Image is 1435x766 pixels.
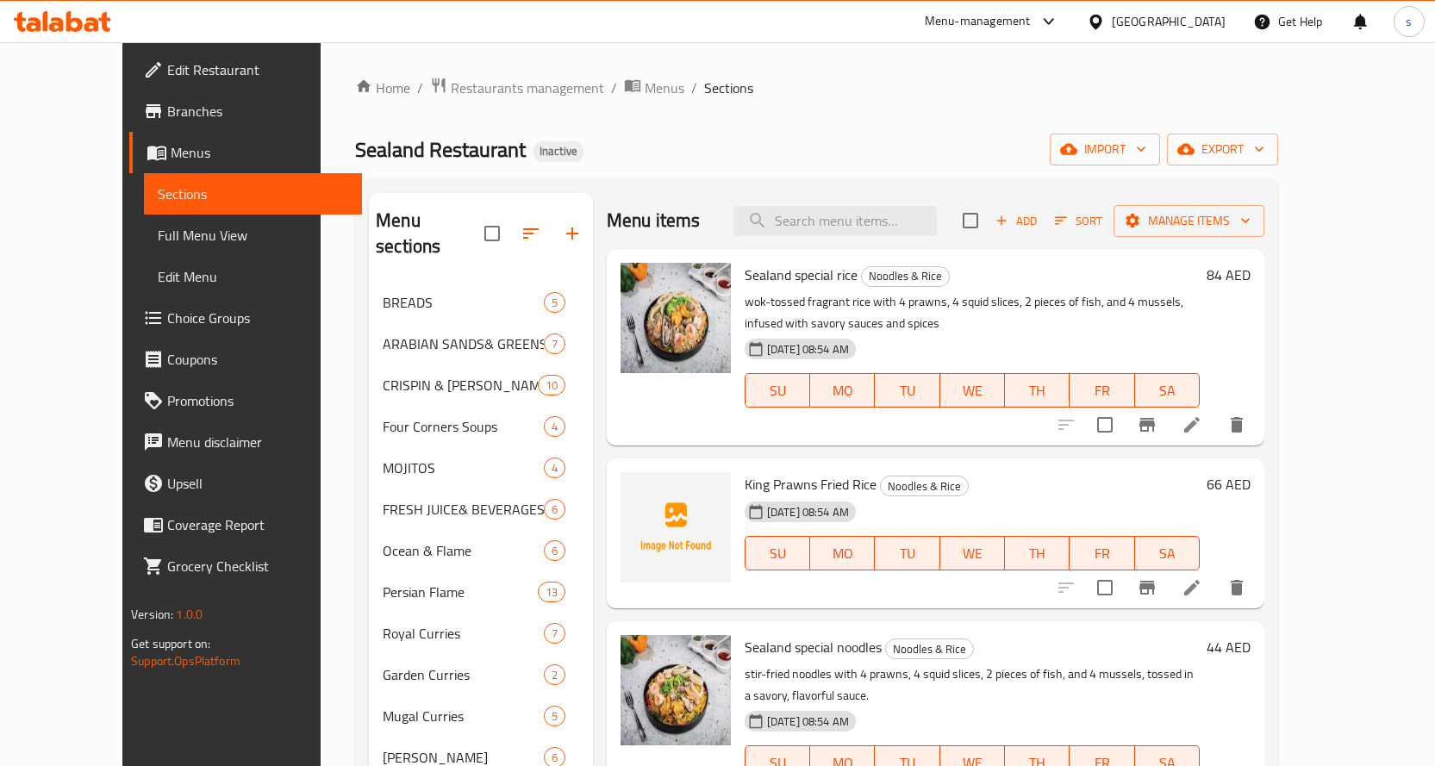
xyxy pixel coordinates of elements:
button: Sort [1051,208,1107,234]
div: items [544,458,565,478]
span: 5 [545,295,565,311]
span: [DATE] 08:54 AM [760,341,856,358]
div: Royal Curries7 [369,613,593,654]
span: 6 [545,501,565,518]
span: Promotions [167,390,348,411]
span: Get support on: [131,632,210,655]
span: Noodles & Rice [886,639,973,659]
span: export [1181,139,1264,160]
a: Coverage Report [129,504,362,545]
span: Sealand Restaurant [355,130,526,169]
div: Menu-management [925,11,1031,32]
button: SU [745,373,810,408]
span: Mugal Curries [383,706,544,726]
div: items [544,416,565,437]
span: CRISPIN & [PERSON_NAME] [383,375,537,395]
button: Branch-specific-item [1126,404,1168,445]
span: 6 [545,543,565,559]
span: SU [752,378,803,403]
a: Support.OpsPlatform [131,650,240,672]
div: Persian Flame13 [369,571,593,613]
button: FR [1070,373,1134,408]
span: 10 [539,377,565,394]
span: FR [1076,378,1127,403]
p: wok-tossed fragrant rice with 4 prawns, 4 squid slices, 2 pieces of fish, and 4 mussels, infused ... [745,291,1200,334]
img: Sealand special noodles [621,635,731,745]
div: CRISPIN & LUCIAN BITES [383,375,537,395]
div: Noodles & Rice [885,638,974,659]
span: MO [817,378,868,403]
div: items [538,375,565,395]
span: s [1406,12,1412,31]
button: Manage items [1114,205,1264,237]
a: Menus [129,132,362,173]
span: 4 [545,419,565,435]
div: items [544,664,565,685]
button: SA [1135,536,1200,570]
div: BREADS [383,292,544,313]
span: TU [882,378,933,403]
span: Coverage Report [167,514,348,535]
span: 2 [545,667,565,683]
div: Mugal Curries5 [369,695,593,737]
button: delete [1216,567,1257,608]
button: TU [875,373,939,408]
span: 1.0.0 [176,603,203,626]
button: MO [810,373,875,408]
span: [DATE] 08:54 AM [760,504,856,520]
div: [GEOGRAPHIC_DATA] [1112,12,1226,31]
button: delete [1216,404,1257,445]
span: MOJITOS [383,458,544,478]
span: Grocery Checklist [167,556,348,576]
a: Home [355,78,410,98]
div: Noodles & Rice [861,266,950,287]
span: Noodles & Rice [862,266,949,286]
span: Edit Restaurant [167,59,348,80]
span: Manage items [1127,210,1251,232]
a: Grocery Checklist [129,545,362,587]
span: Inactive [533,144,584,159]
button: TH [1005,536,1070,570]
span: 5 [545,708,565,725]
p: stir-fried noodles with 4 prawns, 4 squid slices, 2 pieces of fish, and 4 mussels, tossed in a sa... [745,663,1200,707]
button: import [1050,134,1160,165]
li: / [691,78,697,98]
button: WE [940,536,1005,570]
span: Four Corners Soups [383,416,544,437]
span: King Prawns Fried Rice [745,471,877,497]
span: Persian Flame [383,582,537,602]
h2: Menu sections [376,208,484,259]
button: MO [810,536,875,570]
span: Menus [645,78,684,98]
button: TH [1005,373,1070,408]
button: export [1167,134,1278,165]
span: Menu disclaimer [167,432,348,452]
a: Coupons [129,339,362,380]
span: 4 [545,460,565,476]
span: WE [947,378,998,403]
div: items [544,499,565,520]
a: Full Menu View [144,215,362,256]
span: SA [1142,378,1193,403]
div: Royal Curries [383,623,544,644]
button: Add section [552,213,593,254]
span: 6 [545,750,565,766]
span: SU [752,541,803,566]
span: 13 [539,584,565,601]
span: ARABIAN SANDS& GREENS [383,333,544,354]
span: Select to update [1087,407,1123,443]
span: Add [993,211,1039,231]
span: FRESH JUICE& BEVERAGES [383,499,544,520]
a: Upsell [129,463,362,504]
div: items [544,333,565,354]
div: Garden Curries [383,664,544,685]
span: WE [947,541,998,566]
div: items [544,540,565,561]
div: Garden Curries2 [369,654,593,695]
a: Edit Menu [144,256,362,297]
h6: 84 AED [1207,263,1251,287]
input: search [733,206,937,236]
div: items [544,706,565,726]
